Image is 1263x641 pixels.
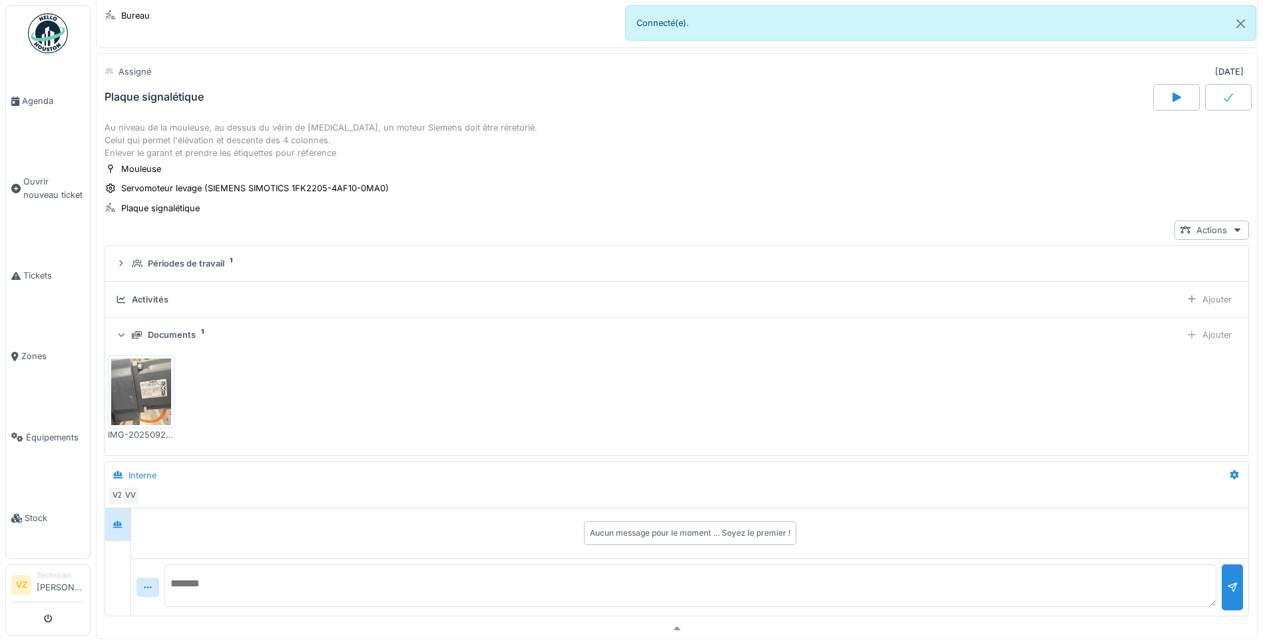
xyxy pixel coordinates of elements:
[148,328,196,341] div: Documents
[111,323,1243,348] summary: Documents1Ajouter
[28,13,68,53] img: Badge_color-CXgf-gQk.svg
[128,469,156,482] div: Interne
[11,570,85,602] a: VZ Technicien[PERSON_NAME]
[121,486,140,505] div: VV
[1215,65,1244,78] div: [DATE]
[121,9,150,22] div: Bureau
[6,316,90,396] a: Zones
[25,512,85,524] span: Stock
[111,358,171,425] img: 556ipwe6he6842phmb3z3p2svd07
[121,202,200,215] div: Plaque signalétique
[23,269,85,282] span: Tickets
[108,428,174,441] div: IMG-20250922-WA0021.jpg
[111,251,1243,276] summary: Périodes de travail1
[625,5,1257,41] div: Connecté(e).
[6,397,90,478] a: Équipements
[1180,290,1238,309] div: Ajouter
[121,163,161,175] div: Mouleuse
[22,95,85,107] span: Agenda
[105,121,1249,160] div: Au niveau de la mouleuse, au dessus du vérin de [MEDICAL_DATA], un moteur Siemens doit être réret...
[1174,221,1249,240] div: Actions
[132,293,168,306] div: Activités
[1180,325,1238,344] div: Ajouter
[1226,6,1256,41] button: Close
[148,257,224,270] div: Périodes de travail
[6,61,90,141] a: Agenda
[6,235,90,316] a: Tickets
[37,570,85,580] div: Technicien
[11,575,31,595] li: VZ
[26,431,85,444] span: Équipements
[21,350,85,362] span: Zones
[6,141,90,235] a: Ouvrir nouveau ticket
[590,527,790,539] div: Aucun message pour le moment … Soyez le premier !
[111,287,1243,312] summary: ActivitésAjouter
[121,182,389,195] div: Servomoteur levage (SIEMENS SIMOTICS 1FK2205-4AF10-0MA0)
[119,65,151,78] div: Assigné
[23,175,85,201] span: Ouvrir nouveau ticket
[37,570,85,599] li: [PERSON_NAME]
[108,486,126,505] div: VZ
[105,91,204,103] div: Plaque signalétique
[6,478,90,558] a: Stock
